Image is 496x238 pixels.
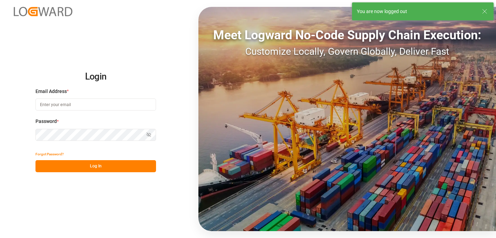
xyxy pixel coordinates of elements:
h2: Login [35,66,156,88]
div: Customize Locally, Govern Globally, Deliver Fast [198,44,496,59]
button: Log In [35,160,156,172]
img: Logward_new_orange.png [14,7,72,16]
input: Enter your email [35,99,156,111]
span: Email Address [35,88,67,95]
div: Meet Logward No-Code Supply Chain Execution: [198,26,496,44]
button: Forgot Password? [35,148,64,160]
span: Password [35,118,57,125]
div: You are now logged out [357,8,475,15]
